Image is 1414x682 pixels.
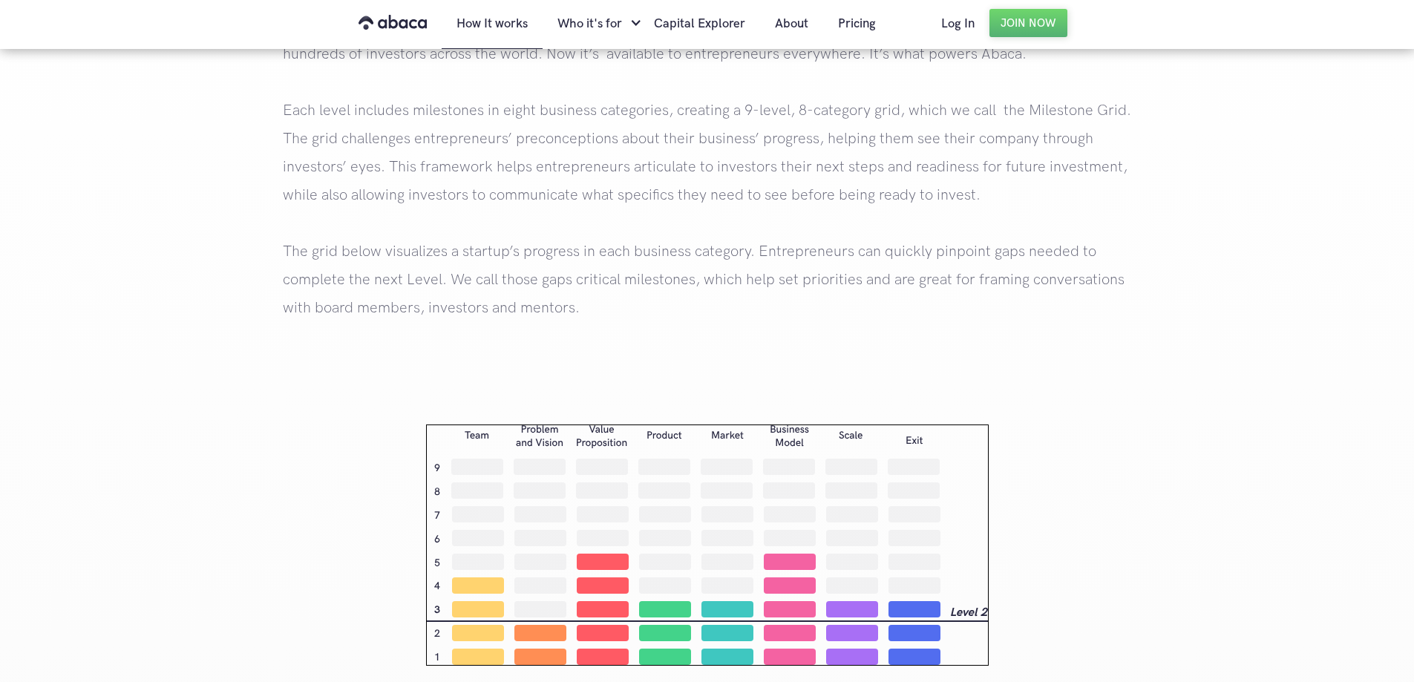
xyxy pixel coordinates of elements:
[989,9,1067,37] a: Join Now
